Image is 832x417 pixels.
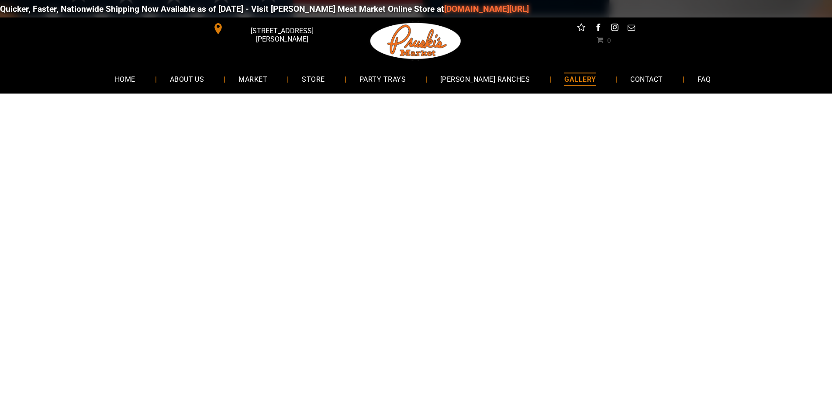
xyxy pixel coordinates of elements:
a: STORE [289,67,338,90]
a: GALLERY [551,67,609,90]
span: 0 [607,36,611,43]
a: instagram [609,22,620,35]
a: facebook [592,22,604,35]
a: FAQ [684,67,724,90]
a: ABOUT US [157,67,217,90]
a: email [625,22,637,35]
span: [STREET_ADDRESS][PERSON_NAME] [225,22,338,48]
img: Pruski-s+Market+HQ+Logo2-1920w.png [369,17,463,65]
a: HOME [102,67,148,90]
a: [STREET_ADDRESS][PERSON_NAME] [207,22,340,35]
a: MARKET [225,67,280,90]
a: CONTACT [617,67,676,90]
a: PARTY TRAYS [346,67,419,90]
a: [PERSON_NAME] RANCHES [427,67,543,90]
a: Social network [576,22,587,35]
